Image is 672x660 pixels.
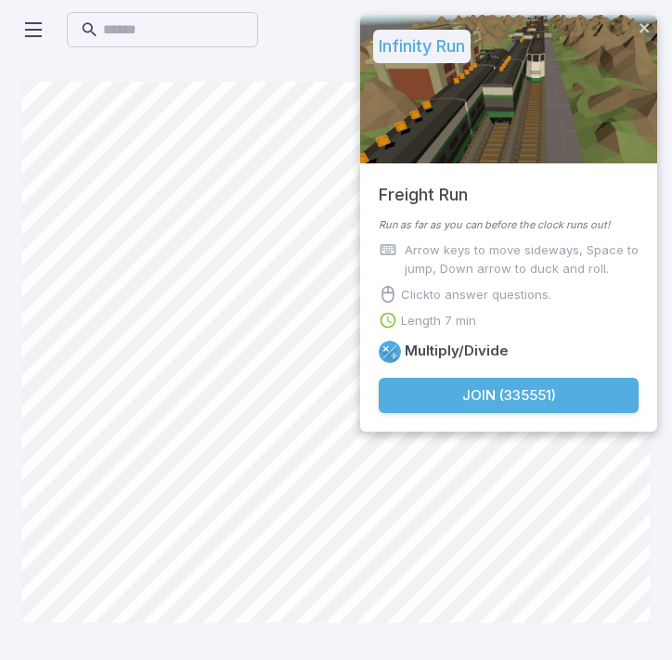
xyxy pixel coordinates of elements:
p: Click to answer questions. [401,285,551,304]
div: Join Activity [360,15,657,432]
button: Fullscreen Game [500,12,536,47]
button: Start Drawing on Questions [571,12,606,47]
button: close [639,20,652,38]
p: Run as far as you can before the clock runs out! [379,217,639,233]
h6: Multiply/Divide [405,341,509,361]
h5: Freight Run [379,163,468,208]
p: Arrow keys to move sideways, Space to jump, Down arrow to duck and roll. [405,240,639,278]
h5: Infinity Run [373,30,471,63]
button: Join (335551) [379,378,639,413]
a: Multiply/Divide [379,341,401,363]
p: Length 7 min [401,311,476,330]
button: Report an Issue [536,12,571,47]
